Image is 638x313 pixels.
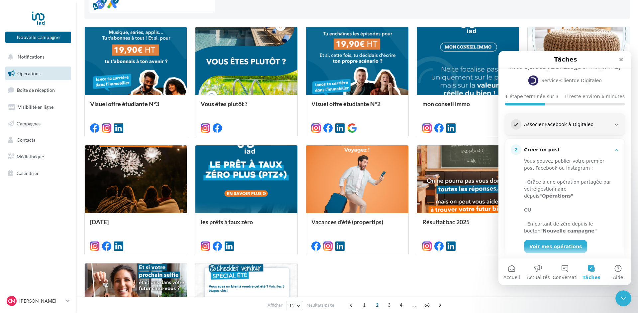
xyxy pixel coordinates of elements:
[17,87,55,93] span: Boîte de réception
[286,301,303,310] button: 12
[4,50,70,64] button: Notifications
[409,300,419,310] span: ...
[372,300,382,310] span: 2
[311,100,403,114] div: Visuel offre étudiante N°2
[90,100,181,114] div: Visuel offre étudiante N°3
[201,100,292,114] div: Vous êtes plutôt ?
[4,67,72,80] a: Opérations
[311,219,403,232] div: Vacances d'été (propertips)
[615,290,631,306] iframe: Intercom live chat
[18,104,53,110] span: Visibilité en ligne
[4,100,72,114] a: Visibilité en ligne
[8,298,15,304] span: CM
[5,295,71,307] a: CM [PERSON_NAME]
[384,300,394,310] span: 3
[4,150,72,164] a: Médiathèque
[17,154,44,159] span: Médiathèque
[90,219,181,232] div: [DATE]
[4,83,72,97] a: Boîte de réception
[4,117,72,131] a: Campagnes
[422,300,433,310] span: 66
[17,71,41,76] span: Opérations
[307,302,334,308] span: résultats/page
[422,219,514,232] div: Résultat bac 2025
[17,137,35,143] span: Contacts
[19,298,63,304] p: [PERSON_NAME]
[396,300,406,310] span: 4
[359,300,370,310] span: 1
[4,166,72,180] a: Calendrier
[201,219,292,232] div: les prêts à taux zéro
[18,54,45,60] span: Notifications
[17,120,41,126] span: Campagnes
[422,100,514,114] div: mon conseil immo
[498,51,631,285] iframe: Intercom live chat
[4,133,72,147] a: Contacts
[289,303,295,308] span: 12
[5,32,71,43] button: Nouvelle campagne
[17,170,39,176] span: Calendrier
[267,302,282,308] span: Afficher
